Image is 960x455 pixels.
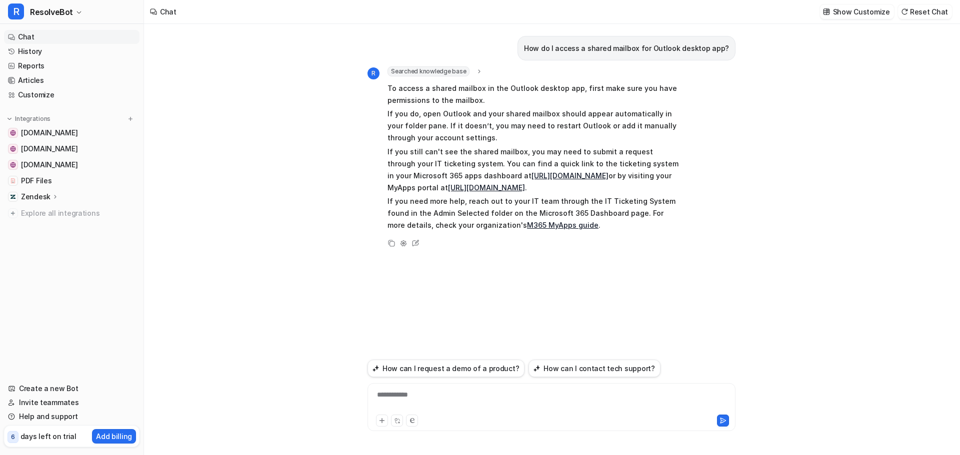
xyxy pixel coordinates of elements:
a: Invite teammates [4,396,139,410]
span: Explore all integrations [21,205,135,221]
button: Add billing [92,429,136,444]
img: expand menu [6,115,13,122]
img: reset [901,8,908,15]
a: Explore all integrations [4,206,139,220]
button: Show Customize [820,4,894,19]
span: [DOMAIN_NAME] [21,128,77,138]
span: PDF Files [21,176,51,186]
p: Show Customize [833,6,890,17]
a: www.somaglobal.com[DOMAIN_NAME] [4,142,139,156]
span: [DOMAIN_NAME] [21,160,77,170]
span: R [367,67,379,79]
a: History [4,44,139,58]
a: Reports [4,59,139,73]
img: Zendesk [10,194,16,200]
a: www.utility.com[DOMAIN_NAME] [4,126,139,140]
a: Customize [4,88,139,102]
button: Integrations [4,114,53,124]
img: www.somaglobal.com [10,146,16,152]
button: Reset Chat [898,4,952,19]
span: Searched knowledge base [387,66,469,76]
p: If you do, open Outlook and your shared mailbox should appear automatically in your folder pane. ... [387,108,680,144]
img: explore all integrations [8,208,18,218]
p: If you still can't see the shared mailbox, you may need to submit a request through your IT ticke... [387,146,680,194]
a: [URL][DOMAIN_NAME] [448,183,525,192]
p: 6 [11,433,15,442]
a: [URL][DOMAIN_NAME] [531,171,608,180]
img: www.utility.com [10,130,16,136]
p: How do I access a shared mailbox for Outlook desktop app? [524,42,729,54]
span: R [8,3,24,19]
a: Help and support [4,410,139,424]
p: Add billing [96,431,132,442]
img: PDF Files [10,178,16,184]
button: How can I request a demo of a product? [367,360,524,377]
button: How can I contact tech support? [528,360,660,377]
p: Integrations [15,115,50,123]
a: Chat [4,30,139,44]
a: www.kologik.com[DOMAIN_NAME] [4,158,139,172]
a: PDF FilesPDF Files [4,174,139,188]
a: Articles [4,73,139,87]
div: Chat [160,6,176,17]
span: [DOMAIN_NAME] [21,144,77,154]
img: www.kologik.com [10,162,16,168]
a: Create a new Bot [4,382,139,396]
p: To access a shared mailbox in the Outlook desktop app, first make sure you have permissions to th... [387,82,680,106]
img: menu_add.svg [127,115,134,122]
p: Zendesk [21,192,50,202]
p: If you need more help, reach out to your IT team through the IT Ticketing System found in the Adm... [387,195,680,231]
p: days left on trial [20,431,76,442]
img: customize [823,8,830,15]
a: M365 MyApps guide [527,221,598,229]
span: ResolveBot [30,5,73,19]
